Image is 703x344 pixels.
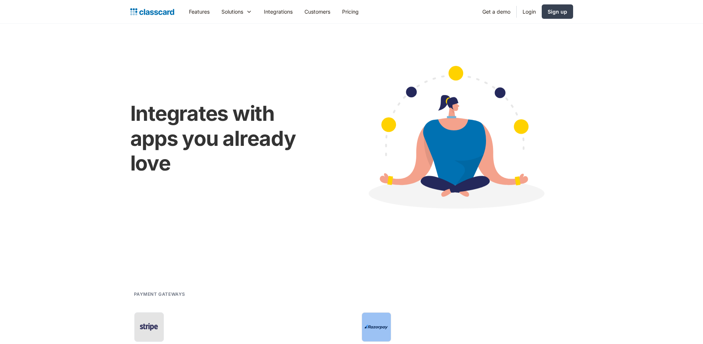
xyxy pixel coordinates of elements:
[258,3,299,20] a: Integrations
[336,3,365,20] a: Pricing
[542,4,573,19] a: Sign up
[476,3,516,20] a: Get a demo
[130,7,174,17] a: Logo
[134,291,186,298] h2: Payment gateways
[299,3,336,20] a: Customers
[365,324,388,330] img: Razorpay
[130,101,322,176] h1: Integrates with apps you already love
[183,3,216,20] a: Features
[137,321,161,332] img: Stripe
[216,3,258,20] div: Solutions
[337,52,573,228] img: Cartoon image showing connected apps
[517,3,542,20] a: Login
[548,8,567,15] div: Sign up
[221,8,243,15] div: Solutions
